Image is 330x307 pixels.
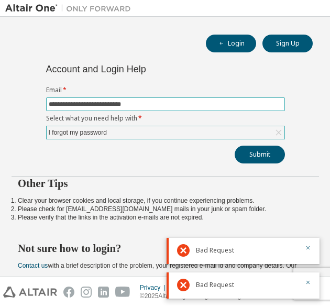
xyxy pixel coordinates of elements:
[18,196,313,205] li: Clear your browser cookies and local storage, if you continue experiencing problems.
[46,86,285,94] label: Email
[235,146,285,163] button: Submit
[5,3,136,14] img: Altair One
[18,262,296,278] span: with a brief description of the problem, your registered e-mail id and company details. Our suppo...
[18,242,313,255] h2: Not sure how to login?
[18,213,313,222] li: Please verify that the links in the activation e-mails are not expired.
[206,35,256,52] button: Login
[63,287,74,298] img: facebook.svg
[140,283,168,292] div: Privacy
[18,177,313,190] h2: Other Tips
[196,281,234,289] span: Bad Request
[98,287,109,298] img: linkedin.svg
[140,292,289,301] p: © 2025 Altair Engineering, Inc. All Rights Reserved.
[3,287,57,298] img: altair_logo.svg
[18,205,313,213] li: Please check for [EMAIL_ADDRESS][DOMAIN_NAME] mails in your junk or spam folder.
[81,287,92,298] img: instagram.svg
[46,114,285,123] label: Select what you need help with
[115,287,130,298] img: youtube.svg
[262,35,313,52] button: Sign Up
[196,246,234,255] span: Bad Request
[47,126,284,139] div: I forgot my password
[18,262,48,269] a: Contact us
[46,65,237,73] div: Account and Login Help
[47,127,108,138] div: I forgot my password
